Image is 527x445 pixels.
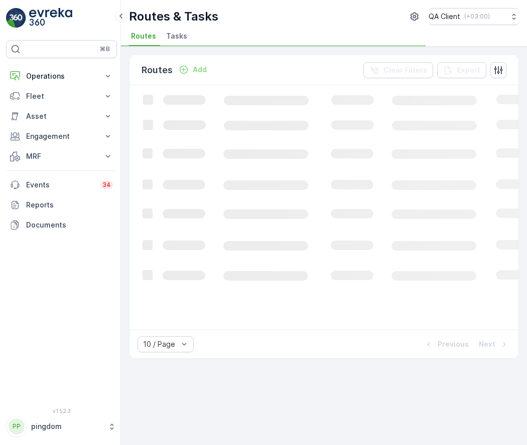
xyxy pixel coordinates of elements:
span: Routes [131,31,156,41]
p: 34 [102,181,111,189]
button: PPpingdom [6,416,117,437]
img: logo_light-DOdMpM7g.png [29,8,72,28]
a: Documents [6,215,117,235]
p: Events [26,180,94,190]
button: Fleet [6,86,117,106]
p: MRF [26,151,97,161]
button: Export [437,62,486,78]
span: v 1.52.3 [6,408,117,414]
a: Reports [6,195,117,215]
button: Next [478,338,510,350]
p: Routes [142,63,173,77]
p: Engagement [26,131,97,141]
button: Engagement [6,126,117,146]
p: QA Client [429,12,460,22]
p: Next [479,339,495,349]
p: Export [457,65,480,75]
p: Reports [26,200,113,210]
p: pingdom [31,421,103,431]
button: Add [175,64,211,76]
button: MRF [6,146,117,166]
p: Fleet [26,91,97,101]
div: PP [9,418,25,434]
p: ( +03:00 ) [464,13,490,21]
img: logo [6,8,26,28]
p: Clear Filters [383,65,427,75]
p: Documents [26,220,113,230]
span: Tasks [166,31,187,41]
button: Previous [423,338,470,350]
p: Add [193,65,207,75]
button: QA Client(+03:00) [429,8,519,25]
p: Operations [26,71,97,81]
p: Routes & Tasks [129,9,218,25]
p: Previous [438,339,469,349]
a: Events34 [6,175,117,195]
button: Operations [6,66,117,86]
p: Asset [26,111,97,121]
button: Asset [6,106,117,126]
button: Clear Filters [363,62,433,78]
p: ⌘B [100,45,110,53]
